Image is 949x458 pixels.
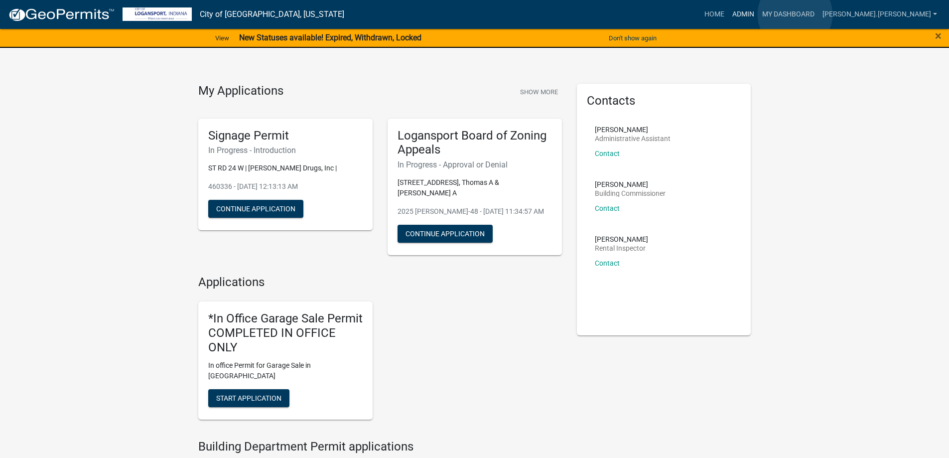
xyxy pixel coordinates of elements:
[595,126,671,133] p: [PERSON_NAME]
[605,30,661,46] button: Don't show again
[595,135,671,142] p: Administrative Assistant
[935,29,942,43] span: ×
[700,5,728,24] a: Home
[595,150,620,157] a: Contact
[208,389,289,407] button: Start Application
[208,200,303,218] button: Continue Application
[123,7,192,21] img: City of Logansport, Indiana
[208,181,363,192] p: 460336 - [DATE] 12:13:13 AM
[758,5,818,24] a: My Dashboard
[198,275,562,290] h4: Applications
[587,94,741,108] h5: Contacts
[211,30,233,46] a: View
[198,84,283,99] h4: My Applications
[200,6,344,23] a: City of [GEOGRAPHIC_DATA], [US_STATE]
[398,177,552,198] p: [STREET_ADDRESS], Thomas A & [PERSON_NAME] A
[208,163,363,173] p: ST RD 24 W | [PERSON_NAME] Drugs, Inc |
[595,204,620,212] a: Contact
[935,30,942,42] button: Close
[595,190,666,197] p: Building Commissioner
[216,394,281,402] span: Start Application
[398,160,552,169] h6: In Progress - Approval or Denial
[398,206,552,217] p: 2025 [PERSON_NAME]-48 - [DATE] 11:34:57 AM
[818,5,941,24] a: [PERSON_NAME].[PERSON_NAME]
[398,129,552,157] h5: Logansport Board of Zoning Appeals
[198,440,562,454] h4: Building Department Permit applications
[595,245,648,252] p: Rental Inspector
[516,84,562,100] button: Show More
[208,360,363,381] p: In office Permit for Garage Sale in [GEOGRAPHIC_DATA]
[208,146,363,155] h6: In Progress - Introduction
[595,181,666,188] p: [PERSON_NAME]
[208,311,363,354] h5: *In Office Garage Sale Permit COMPLETED IN OFFICE ONLY
[728,5,758,24] a: Admin
[239,33,421,42] strong: New Statuses available! Expired, Withdrawn, Locked
[398,225,493,243] button: Continue Application
[208,129,363,143] h5: Signage Permit
[595,259,620,267] a: Contact
[595,236,648,243] p: [PERSON_NAME]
